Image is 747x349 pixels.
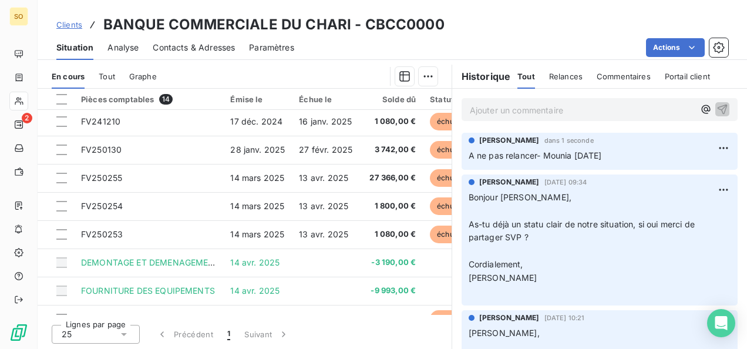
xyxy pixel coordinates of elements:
[544,314,585,321] span: [DATE] 10:21
[299,229,348,239] span: 13 avr. 2025
[159,94,173,105] span: 14
[544,137,594,144] span: dans 1 seconde
[103,14,445,35] h3: BANQUE COMMERCIALE DU CHARI - CBCC0000
[366,144,416,156] span: 3 742,00 €
[430,141,465,159] span: échue
[299,116,352,126] span: 16 janv. 2025
[597,72,651,81] span: Commentaires
[549,72,583,81] span: Relances
[707,309,735,337] div: Open Intercom Messenger
[366,200,416,212] span: 1 800,00 €
[469,219,697,243] span: As-tu déjà un statu clair de notre situation, si oui merci de partager SVP ?
[56,20,82,29] span: Clients
[81,201,123,211] span: FV250254
[230,116,282,126] span: 17 déc. 2024
[149,322,220,347] button: Précédent
[366,313,416,325] span: 27 366,00 €
[99,72,115,81] span: Tout
[220,322,237,347] button: 1
[230,229,284,239] span: 14 mars 2025
[81,145,122,155] span: FV250130
[430,226,465,243] span: échue
[81,229,123,239] span: FV250253
[249,42,294,53] span: Paramètres
[469,273,537,283] span: [PERSON_NAME]
[230,286,280,296] span: 14 avr. 2025
[9,7,28,26] div: SO
[230,95,285,104] div: Émise le
[452,69,511,83] h6: Historique
[81,286,215,296] span: FOURNITURE DES EQUIPEMENTS
[430,197,465,215] span: échue
[430,310,465,328] span: échue
[517,72,535,81] span: Tout
[22,113,32,123] span: 2
[230,173,284,183] span: 14 mars 2025
[9,115,28,134] a: 2
[665,72,710,81] span: Portail client
[62,328,72,340] span: 25
[237,322,297,347] button: Suivant
[366,229,416,240] span: 1 080,00 €
[366,172,416,184] span: 27 366,00 €
[81,116,120,126] span: FV241210
[430,95,465,104] div: Statut
[366,116,416,127] span: 1 080,00 €
[81,173,122,183] span: FV250255
[230,145,285,155] span: 28 janv. 2025
[299,145,352,155] span: 27 févr. 2025
[479,135,540,146] span: [PERSON_NAME]
[469,150,602,160] span: A ne pas relancer- Mounia [DATE]
[479,177,540,187] span: [PERSON_NAME]
[366,285,416,297] span: -9 993,00 €
[469,259,523,269] span: Cordialement,
[9,323,28,342] img: Logo LeanPay
[230,257,280,267] span: 14 avr. 2025
[230,314,278,324] span: 17 juin 2025
[366,257,416,269] span: -3 190,00 €
[153,42,235,53] span: Contacts & Adresses
[81,94,216,105] div: Pièces comptables
[81,314,122,324] span: FV250554
[646,38,705,57] button: Actions
[430,113,465,130] span: échue
[299,314,346,324] span: 17 juil. 2025
[56,19,82,31] a: Clients
[56,42,93,53] span: Situation
[230,201,284,211] span: 14 mars 2025
[227,328,230,340] span: 1
[81,257,275,267] span: DEMONTAGE ET DEMENAGEMENT,REMONTAGE
[430,169,465,187] span: échue
[366,95,416,104] div: Solde dû
[469,192,571,202] span: Bonjour [PERSON_NAME],
[299,201,348,211] span: 13 avr. 2025
[299,95,352,104] div: Échue le
[544,179,587,186] span: [DATE] 09:34
[469,328,540,338] span: [PERSON_NAME],
[479,313,540,323] span: [PERSON_NAME]
[299,173,348,183] span: 13 avr. 2025
[52,72,85,81] span: En cours
[107,42,139,53] span: Analyse
[129,72,157,81] span: Graphe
